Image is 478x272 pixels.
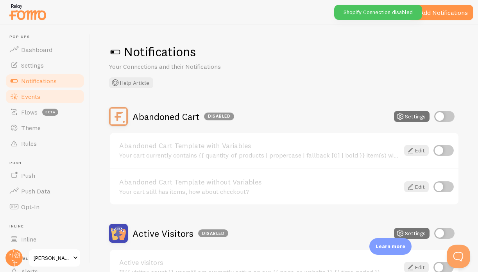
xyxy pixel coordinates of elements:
[404,181,429,192] a: Edit
[21,172,35,179] span: Push
[5,73,85,89] a: Notifications
[394,228,430,239] button: Settings
[204,113,234,120] div: Disabled
[198,229,228,237] div: Disabled
[119,188,399,195] div: Your cart still has items, how about checkout?
[21,46,52,54] span: Dashboard
[21,187,50,195] span: Push Data
[404,145,429,156] a: Edit
[21,203,39,211] span: Opt-In
[132,227,228,240] h2: Active Visitors
[376,243,405,250] p: Learn more
[21,93,40,100] span: Events
[5,104,85,120] a: Flows beta
[21,235,36,243] span: Inline
[5,136,85,151] a: Rules
[132,111,234,123] h2: Abandoned Cart
[394,111,430,122] button: Settings
[42,109,58,116] span: beta
[28,249,81,267] a: [PERSON_NAME]’s Boutique
[119,259,399,266] a: Active visitors
[109,44,459,60] h1: Notifications
[109,107,128,126] img: Abandoned Cart
[21,77,57,85] span: Notifications
[34,253,71,263] span: [PERSON_NAME]’s Boutique
[369,238,412,255] div: Learn more
[334,5,422,20] div: Shopify Connection disabled
[447,245,470,268] iframe: Help Scout Beacon - Open
[5,231,85,247] a: Inline
[5,168,85,183] a: Push
[9,161,85,166] span: Push
[5,57,85,73] a: Settings
[21,124,41,132] span: Theme
[109,62,297,71] p: Your Connections and their Notifications
[21,61,44,69] span: Settings
[9,34,85,39] span: Pop-ups
[5,199,85,215] a: Opt-In
[109,224,128,243] img: Active Visitors
[9,224,85,229] span: Inline
[119,142,399,149] a: Abandoned Cart Template with Variables
[5,42,85,57] a: Dashboard
[5,89,85,104] a: Events
[21,140,37,147] span: Rules
[119,179,399,186] a: Abandoned Cart Template without Variables
[119,152,399,159] div: Your cart currently contains {{ quantity_of_products | propercase | fallback [0] | bold }} item(s...
[21,108,38,116] span: Flows
[109,77,153,88] button: Help Article
[5,183,85,199] a: Push Data
[8,2,47,22] img: fomo-relay-logo-orange.svg
[5,120,85,136] a: Theme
